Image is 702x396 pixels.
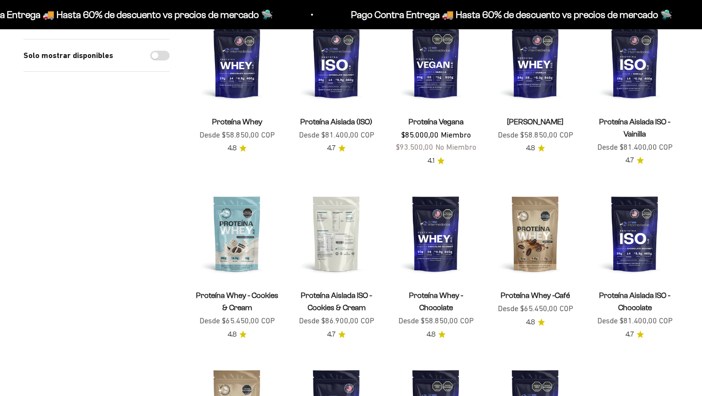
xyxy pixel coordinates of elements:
sale-price: Desde $81.400,00 COP [299,129,374,141]
a: 4.74.7 de 5.0 estrellas [327,143,346,154]
a: Proteína Aislada ISO - Vainilla [599,118,670,138]
span: 4.7 [625,329,634,340]
span: 4.8 [228,329,236,340]
span: 4.8 [526,317,535,328]
span: 4.8 [228,143,236,154]
sale-price: Desde $81.400,00 COP [597,141,673,154]
a: Proteína Whey - Cookies & Cream [196,291,278,312]
p: Pago Contra Entrega 🚚 Hasta 60% de descuento vs precios de mercado 🛸 [350,7,671,22]
a: Proteína Aislada ISO - Cookies & Cream [301,291,372,312]
a: 4.14.1 de 5.0 estrellas [428,156,445,166]
a: 4.84.8 de 5.0 estrellas [526,143,545,154]
a: 4.84.8 de 5.0 estrellas [228,143,247,154]
a: Proteína Vegana [409,118,464,126]
a: Proteína Whey - Chocolate [409,291,463,312]
span: 4.8 [427,329,435,340]
span: $85.000,00 [401,130,439,139]
sale-price: Desde $65.450,00 COP [498,302,573,315]
a: 4.74.7 de 5.0 estrellas [327,329,346,340]
sale-price: Desde $65.450,00 COP [199,315,275,327]
a: 4.74.7 de 5.0 estrellas [625,155,644,166]
span: 4.7 [327,143,335,154]
a: 4.74.7 de 5.0 estrellas [625,329,644,340]
span: 4.7 [327,329,335,340]
label: Solo mostrar disponibles [23,49,113,62]
img: Proteína Aislada ISO - Cookies & Cream [292,190,380,277]
span: No Miembro [435,142,476,151]
a: Proteína Aislada ISO - Chocolate [599,291,670,312]
a: 4.84.8 de 5.0 estrellas [526,317,545,328]
sale-price: Desde $81.400,00 COP [597,315,673,327]
a: [PERSON_NAME] [507,118,564,126]
sale-price: Desde $58.850,00 COP [398,315,474,327]
a: Proteína Whey -Café [501,291,570,299]
a: 4.84.8 de 5.0 estrellas [427,329,446,340]
sale-price: Desde $58.850,00 COP [498,129,573,141]
span: $93.500,00 [396,142,433,151]
a: Proteína Whey [212,118,262,126]
span: 4.1 [428,156,434,166]
sale-price: Desde $58.850,00 COP [199,129,275,141]
span: 4.7 [625,155,634,166]
span: Miembro [441,130,471,139]
a: Proteína Aislada (ISO) [300,118,372,126]
a: 4.84.8 de 5.0 estrellas [228,329,247,340]
span: 4.8 [526,143,535,154]
sale-price: Desde $86.900,00 COP [299,315,374,327]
